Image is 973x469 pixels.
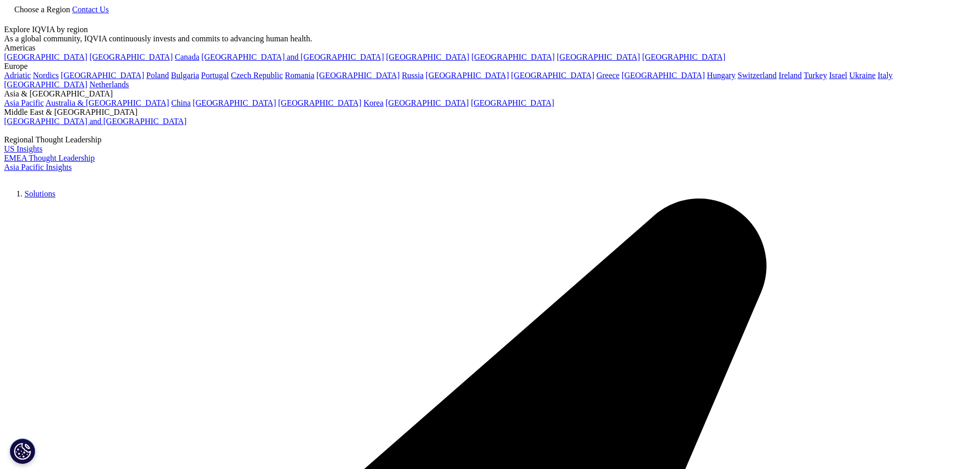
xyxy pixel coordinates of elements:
a: Canada [175,53,199,61]
a: [GEOGRAPHIC_DATA] [622,71,705,80]
a: Bulgaria [171,71,199,80]
a: Portugal [201,71,229,80]
a: Nordics [33,71,59,80]
a: [GEOGRAPHIC_DATA] [317,71,400,80]
a: [GEOGRAPHIC_DATA] [4,53,87,61]
a: Italy [877,71,892,80]
span: Choose a Region [14,5,70,14]
a: EMEA Thought Leadership [4,154,94,162]
a: Korea [364,98,384,107]
a: Switzerland [738,71,776,80]
a: Turkey [804,71,827,80]
div: Middle East & [GEOGRAPHIC_DATA] [4,108,969,117]
a: Poland [146,71,169,80]
a: [GEOGRAPHIC_DATA] [471,53,555,61]
a: [GEOGRAPHIC_DATA] [425,71,509,80]
a: [GEOGRAPHIC_DATA] [557,53,640,61]
a: Russia [402,71,424,80]
a: [GEOGRAPHIC_DATA] [89,53,173,61]
a: [GEOGRAPHIC_DATA] [471,98,554,107]
a: Ukraine [849,71,876,80]
a: China [171,98,191,107]
div: As a global community, IQVIA continuously invests and commits to advancing human health. [4,34,969,43]
div: Americas [4,43,969,53]
a: US Insights [4,144,42,153]
div: Regional Thought Leadership [4,135,969,144]
a: Contact Us [72,5,109,14]
a: Czech Republic [231,71,283,80]
a: Adriatic [4,71,31,80]
a: Netherlands [89,80,129,89]
a: [GEOGRAPHIC_DATA] and [GEOGRAPHIC_DATA] [4,117,186,126]
a: [GEOGRAPHIC_DATA] [386,98,469,107]
div: Europe [4,62,969,71]
a: Romania [285,71,315,80]
a: [GEOGRAPHIC_DATA] [278,98,362,107]
div: Asia & [GEOGRAPHIC_DATA] [4,89,969,98]
a: [GEOGRAPHIC_DATA] [61,71,144,80]
a: [GEOGRAPHIC_DATA] [511,71,595,80]
a: [GEOGRAPHIC_DATA] and [GEOGRAPHIC_DATA] [201,53,384,61]
a: Asia Pacific Insights [4,163,72,171]
a: Greece [597,71,620,80]
a: [GEOGRAPHIC_DATA] [193,98,276,107]
a: Asia Pacific [4,98,44,107]
a: [GEOGRAPHIC_DATA] [4,80,87,89]
div: Explore IQVIA by region [4,25,969,34]
a: [GEOGRAPHIC_DATA] [642,53,725,61]
a: Solutions [25,189,55,198]
a: Australia & [GEOGRAPHIC_DATA] [45,98,169,107]
a: [GEOGRAPHIC_DATA] [386,53,469,61]
a: Hungary [707,71,735,80]
a: Ireland [779,71,802,80]
a: Israel [829,71,847,80]
button: Cookie 設定 [10,438,35,464]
